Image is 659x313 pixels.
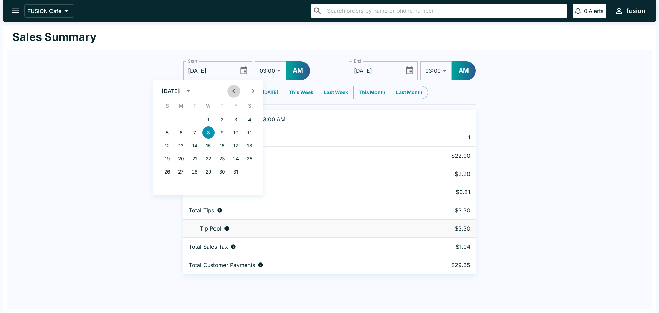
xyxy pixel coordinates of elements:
[319,86,354,99] button: Last Week
[188,139,201,152] button: 14
[243,113,256,126] button: 4
[189,189,407,195] div: Fees paid by diners to restaurant
[202,153,215,165] button: 22
[243,153,256,165] button: 25
[161,126,173,139] button: 5
[188,126,201,139] button: 7
[452,61,476,80] button: AM
[243,99,256,113] span: Saturday
[589,8,603,14] p: Alerts
[418,207,470,214] p: $3.30
[189,225,407,232] div: Tips unclaimed by a waiter
[202,99,215,113] span: Wednesday
[189,116,407,123] p: [DATE] 03:00 AM to [DATE] 03:00 AM
[353,86,391,99] button: This Month
[202,126,215,139] button: 8
[216,99,228,113] span: Thursday
[7,2,24,20] button: open drawer
[230,166,242,178] button: 31
[349,61,400,80] input: mm/dd/yyyy
[189,170,407,177] div: Fees paid by diners to Beluga
[230,99,242,113] span: Friday
[216,166,228,178] button: 30
[202,166,215,178] button: 29
[626,7,645,15] div: fusion
[175,139,187,152] button: 13
[188,99,201,113] span: Tuesday
[161,153,173,165] button: 19
[402,63,417,78] button: Choose date, selected date is Oct 9, 2025
[612,3,648,18] button: fusion
[216,139,228,152] button: 16
[188,153,201,165] button: 21
[189,243,228,250] p: Total Sales Tax
[418,225,470,232] p: $3.30
[189,243,407,250] div: Sales tax paid by diners
[418,152,470,159] p: $22.00
[230,126,242,139] button: 10
[161,166,173,178] button: 26
[202,113,215,126] button: 1
[243,139,256,152] button: 18
[418,261,470,268] p: $29.35
[216,113,228,126] button: 2
[162,88,180,94] div: [DATE]
[216,153,228,165] button: 23
[175,99,187,113] span: Monday
[175,166,187,178] button: 27
[189,261,255,268] p: Total Customer Payments
[236,63,251,78] button: Choose date, selected date is Oct 8, 2025
[202,139,215,152] button: 15
[246,85,259,97] button: Next month
[24,4,74,18] button: FUSION Café
[325,6,564,16] input: Search orders by name or phone number
[230,153,242,165] button: 24
[230,113,242,126] button: 3
[175,153,187,165] button: 20
[12,30,96,44] h1: Sales Summary
[227,85,240,97] button: Previous month
[257,86,284,99] button: [DATE]
[418,243,470,250] p: $1.04
[189,261,407,268] div: Total amount paid for orders by diners
[161,99,173,113] span: Sunday
[189,207,214,214] p: Total Tips
[243,126,256,139] button: 11
[200,225,221,232] p: Tip Pool
[189,207,407,214] div: Combined individual and pooled tips
[354,58,361,64] label: End
[27,8,61,14] p: FUSION Café
[284,86,319,99] button: This Week
[286,61,310,80] button: AM
[230,139,242,152] button: 17
[418,170,470,177] p: $2.20
[182,85,195,97] button: calendar view is open, switch to year view
[391,86,428,99] button: Last Month
[161,139,173,152] button: 12
[418,134,470,141] p: 1
[418,189,470,195] p: $0.81
[188,166,201,178] button: 28
[189,152,407,159] div: Aggregate order subtotals
[175,126,187,139] button: 6
[189,134,407,141] div: Number of orders placed
[188,58,197,64] label: Start
[216,126,228,139] button: 9
[584,8,587,14] p: 0
[183,61,234,80] input: mm/dd/yyyy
